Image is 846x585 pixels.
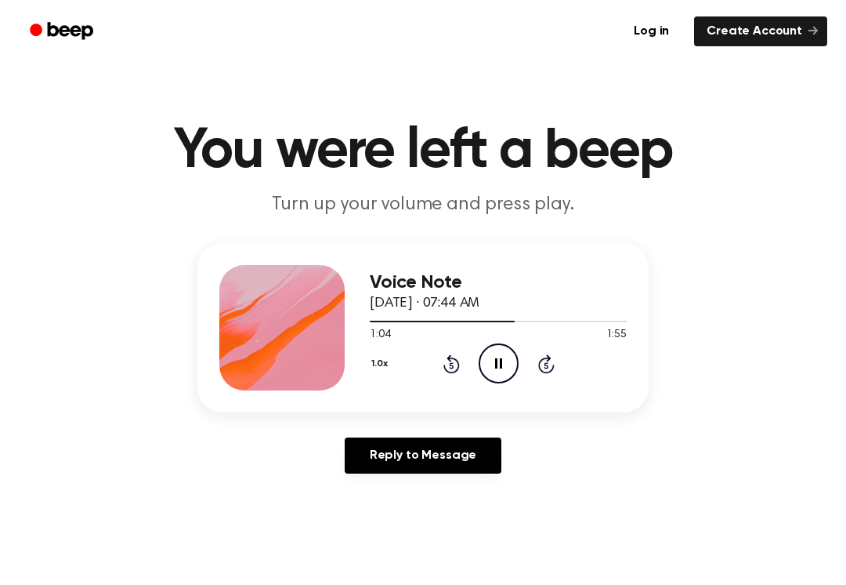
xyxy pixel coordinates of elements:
[122,192,724,218] p: Turn up your volume and press play.
[19,16,107,47] a: Beep
[370,351,393,377] button: 1.0x
[606,327,627,343] span: 1:55
[370,272,627,293] h3: Voice Note
[618,13,685,49] a: Log in
[345,438,501,474] a: Reply to Message
[694,16,827,46] a: Create Account
[22,123,824,180] h1: You were left a beep
[370,327,390,343] span: 1:04
[370,296,479,311] span: [DATE] · 07:44 AM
